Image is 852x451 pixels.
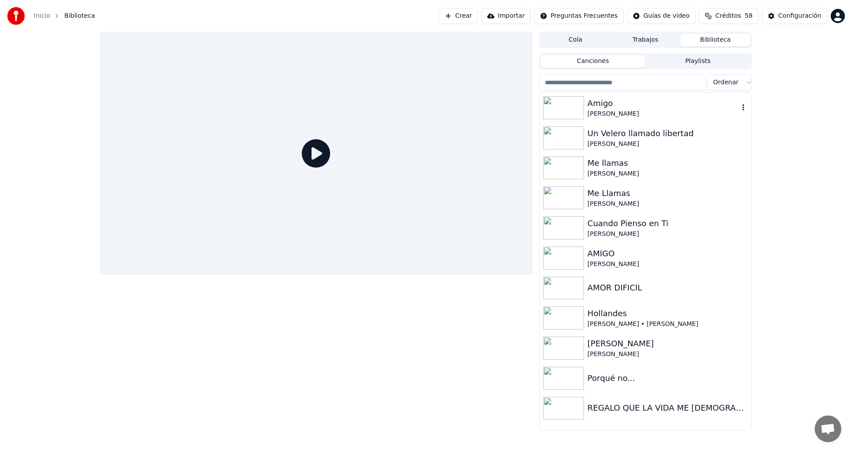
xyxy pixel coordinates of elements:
[7,7,25,25] img: youka
[540,55,646,68] button: Canciones
[588,350,748,359] div: [PERSON_NAME]
[588,110,739,118] div: [PERSON_NAME]
[588,157,748,169] div: Me llamas
[588,247,748,260] div: AMIGO
[588,337,748,350] div: [PERSON_NAME]
[588,230,748,239] div: [PERSON_NAME]
[778,12,821,20] div: Configuración
[534,8,623,24] button: Preguntas Frecuentes
[588,97,739,110] div: Amigo
[762,8,827,24] button: Configuración
[713,78,738,87] span: Ordenar
[588,217,748,230] div: Cuando Pienso en Ti
[588,169,748,178] div: [PERSON_NAME]
[588,187,748,200] div: Me Llamas
[588,282,748,294] div: AMOR DIFICIL
[745,12,753,20] span: 58
[588,140,748,149] div: [PERSON_NAME]
[645,55,750,68] button: Playlists
[815,416,841,442] div: Chat abierto
[588,127,748,140] div: Un Velero llamado libertad
[64,12,95,20] span: Biblioteca
[588,307,748,320] div: Hollandes
[588,320,748,329] div: [PERSON_NAME] • [PERSON_NAME]
[588,402,748,414] div: REGALO QUE LA VIDA ME [DEMOGRAPHIC_DATA]
[699,8,758,24] button: Créditos58
[627,8,695,24] button: Guías de video
[715,12,741,20] span: Créditos
[540,34,611,47] button: Cola
[611,34,681,47] button: Trabajos
[588,372,748,384] div: Porqué no...
[680,34,750,47] button: Biblioteca
[588,260,748,269] div: [PERSON_NAME]
[34,12,50,20] a: Inicio
[439,8,478,24] button: Crear
[588,200,748,208] div: [PERSON_NAME]
[34,12,95,20] nav: breadcrumb
[481,8,531,24] button: Importar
